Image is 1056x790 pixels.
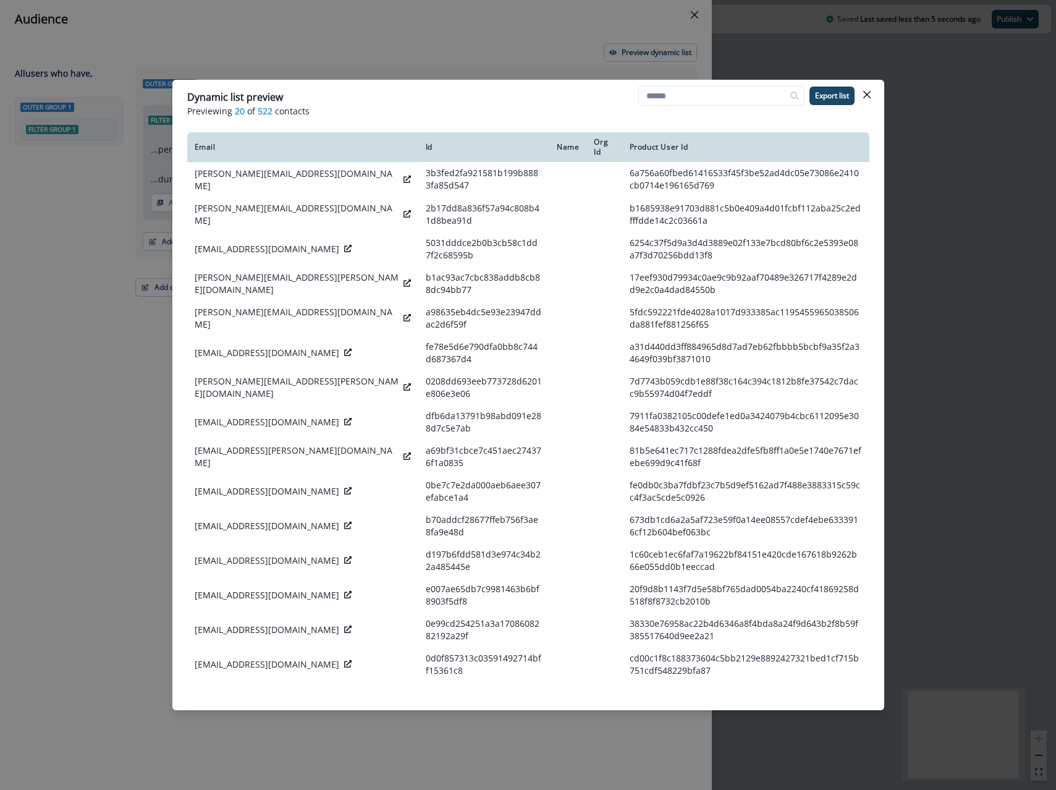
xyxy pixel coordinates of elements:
[594,137,614,157] div: Org Id
[418,197,549,232] td: 2b17dd8a836f57a94c808b41d8bea91d
[258,104,272,117] span: 522
[418,647,549,682] td: 0d0f857313c03591492714bff15361c8
[235,104,245,117] span: 20
[195,168,399,192] p: [PERSON_NAME][EMAIL_ADDRESS][DOMAIN_NAME]
[195,306,399,331] p: [PERSON_NAME][EMAIL_ADDRESS][DOMAIN_NAME]
[195,347,339,359] p: [EMAIL_ADDRESS][DOMAIN_NAME]
[187,90,283,104] p: Dynamic list preview
[426,142,542,152] div: Id
[622,543,869,578] td: 1c60ceb1ec6faf7a19622bf84151e420cde167618b9262b66e055dd0b1eeccad
[622,197,869,232] td: b1685938e91703d881c5b0e409a4d01fcbf112aba25c2edfffdde14c2c03661a
[418,474,549,509] td: 0be7c7e2da000aeb6aee307efabce1a4
[195,243,339,255] p: [EMAIL_ADDRESS][DOMAIN_NAME]
[195,624,339,636] p: [EMAIL_ADDRESS][DOMAIN_NAME]
[622,682,869,716] td: daf28d39134283238ae89af92ef768218e5c4b4eb45c4d7b92094fb4dbc8a1ea
[195,658,339,671] p: [EMAIL_ADDRESS][DOMAIN_NAME]
[857,85,877,104] button: Close
[195,554,339,567] p: [EMAIL_ADDRESS][DOMAIN_NAME]
[418,301,549,336] td: a98635eb4dc5e93e23947ddac2d6f59f
[622,578,869,613] td: 20f9d8b1143f7d5e58bf765dad0054ba2240cf41869258d518f8f8732cb2010b
[622,370,869,405] td: 7d7743b059cdb1e88f38c164c394c1812b8fe37542c7dacc9b55974d04f7eddf
[418,336,549,370] td: fe78e5d6e790dfa0bb8c744d687367d4
[195,589,339,601] p: [EMAIL_ADDRESS][DOMAIN_NAME]
[195,485,339,498] p: [EMAIL_ADDRESS][DOMAIN_NAME]
[418,613,549,647] td: 0e99cd254251a3a1708608282192a29f
[195,271,399,296] p: [PERSON_NAME][EMAIL_ADDRESS][PERSON_NAME][DOMAIN_NAME]
[195,416,339,428] p: [EMAIL_ADDRESS][DOMAIN_NAME]
[622,336,869,370] td: a31d440dd3ff884965d8d7ad7eb62fbbbb5bcbf9a35f2a34649f039bf3871010
[557,142,579,152] div: Name
[622,613,869,647] td: 38330e76958ac22b4d6346a8f4bda8a24f9d643b2f8b59f385517640d9ee2a21
[418,162,549,197] td: 3b3fed2fa921581b199b8883fa85d547
[418,543,549,578] td: d197b6fdd581d3e974c34b22a485445e
[195,520,339,532] p: [EMAIL_ADDRESS][DOMAIN_NAME]
[622,509,869,543] td: 673db1cd6a2a5af723e59f0a14ee08557cdef4ebe6333916cf12b604bef063bc
[195,142,411,152] div: Email
[815,91,849,100] p: Export list
[187,104,869,117] p: Previewing of contacts
[195,202,399,227] p: [PERSON_NAME][EMAIL_ADDRESS][DOMAIN_NAME]
[622,162,869,197] td: 6a756a60fbed61416533f45f3be52ad4dc05e73086e2410cb0714e196165d769
[622,474,869,509] td: fe0db0c3ba7fdbf23c7b5d9ef5162ad7f488e3883315c59cc4f3ac5cde5c0926
[195,375,399,400] p: [PERSON_NAME][EMAIL_ADDRESS][PERSON_NAME][DOMAIN_NAME]
[418,370,549,405] td: 0208dd693eeb773728d6201e806e3e06
[630,142,862,152] div: Product User Id
[418,509,549,543] td: b70addcf28677ffeb756f3ae8fa9e48d
[418,682,549,716] td: 2520f538637b49a30110c7a4c95b0e05
[622,647,869,682] td: cd00c1f8c188373604c5bb2129e8892427321bed1cf715b751cdf548229bfa87
[195,444,399,469] p: [EMAIL_ADDRESS][PERSON_NAME][DOMAIN_NAME]
[622,301,869,336] td: 5fdc592221fde4028a1017d933385ac1195455965038506da881fef881256f65
[622,405,869,440] td: 7911fa0382105c00defe1ed0a3424079b4cbc6112095e3084e54833b432cc450
[418,232,549,266] td: 5031dddce2b0b3cb58c1dd7f2c68595b
[809,87,855,105] button: Export list
[418,405,549,440] td: dfb6da13791b98abd091e288d7c5e7ab
[418,440,549,474] td: a69bf31cbce7c451aec274376f1a0835
[418,578,549,613] td: e007ae65db7c9981463b6bf8903f5df8
[622,440,869,474] td: 81b5e641ec717c1288fdea2dfe5fb8ff1a0e5e1740e7671efebe699d9c41f68f
[622,232,869,266] td: 6254c37f5d9a3d4d3889e02f133e7bcd80bf6c2e5393e08a7f3d70256bdd13f8
[622,266,869,301] td: 17eef930d79934c0ae9c9b92aaf70489e326717f4289e2dd9e2c0a4dad84550b
[418,266,549,301] td: b1ac93ac7cbc838addb8cb88dc94bb77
